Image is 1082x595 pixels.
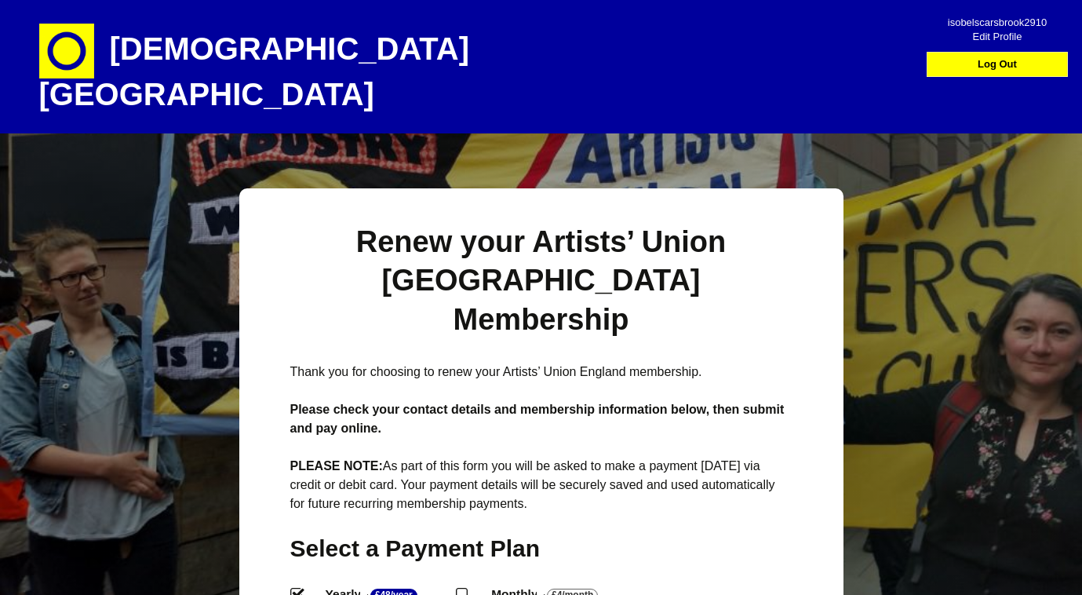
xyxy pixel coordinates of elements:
[290,403,785,435] strong: Please check your contact details and membership information below, then submit and pay online.
[931,53,1064,76] a: Log Out
[290,363,792,381] p: Thank you for choosing to renew your Artists’ Union England membership.
[290,535,541,561] span: Select a Payment Plan
[942,10,1053,24] span: isobelscarsbrook2910
[290,223,792,339] h1: Renew your Artists’ Union [GEOGRAPHIC_DATA] Membership
[942,24,1053,38] span: Edit Profile
[290,457,792,513] p: As part of this form you will be asked to make a payment [DATE] via credit or debit card. Your pa...
[39,24,94,78] img: circle-e1448293145835.png
[290,459,383,473] strong: PLEASE NOTE:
